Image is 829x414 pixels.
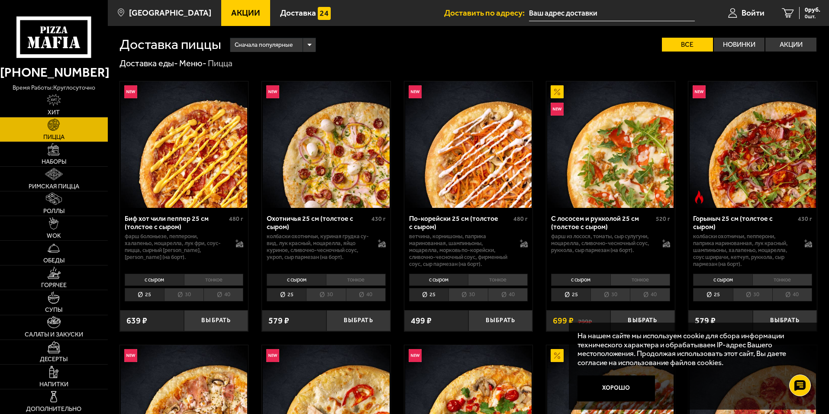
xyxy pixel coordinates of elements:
li: 25 [125,288,164,301]
span: Войти [742,9,764,17]
span: Горячее [41,282,67,288]
input: Ваш адрес доставки [529,5,695,21]
span: Роллы [43,208,65,214]
div: Биф хот чили пеппер 25 см (толстое с сыром) [125,214,227,231]
li: 40 [772,288,812,301]
img: Новинка [266,85,279,98]
img: Острое блюдо [693,191,706,204]
button: Выбрать [184,310,248,331]
span: Обеды [43,258,65,264]
li: 25 [409,288,448,301]
a: НовинкаПо-корейски 25 см (толстое с сыром) [404,81,533,208]
a: Меню- [179,58,206,68]
div: Горыныч 25 см (толстое с сыром) [693,214,796,231]
img: Акционный [551,85,564,98]
img: Новинка [124,349,137,362]
img: 15daf4d41897b9f0e9f617042186c801.svg [318,7,331,20]
span: 699 ₽ [553,317,574,325]
div: С лососем и рукколой 25 см (толстое с сыром) [551,214,654,231]
li: с сыром [267,274,326,286]
li: тонкое [752,274,812,286]
p: ветчина, корнишоны, паприка маринованная, шампиньоны, моцарелла, морковь по-корейски, сливочно-че... [409,233,512,268]
span: 430 г [798,215,812,223]
span: 0 шт. [805,14,820,19]
span: Салаты и закуски [25,332,83,338]
li: тонкое [468,274,528,286]
li: с сыром [693,274,752,286]
li: 30 [590,288,630,301]
p: фарш из лосося, томаты, сыр сулугуни, моцарелла, сливочно-чесночный соус, руккола, сыр пармезан (... [551,233,654,254]
button: Выбрать [468,310,532,331]
p: фарш болоньезе, пепперони, халапеньо, моцарелла, лук фри, соус-пицца, сырный [PERSON_NAME], [PERS... [125,233,227,261]
span: 579 ₽ [695,317,716,325]
img: Биф хот чили пеппер 25 см (толстое с сыром) [121,81,247,208]
li: 40 [488,288,528,301]
span: 639 ₽ [126,317,147,325]
span: Акции [231,9,260,17]
li: с сыром [409,274,468,286]
span: Доставить по адресу: [444,9,529,17]
div: Охотничья 25 см (толстое с сыром) [267,214,369,231]
span: 499 ₽ [411,317,432,325]
span: Десерты [40,356,68,362]
span: 430 г [371,215,386,223]
s: 799 ₽ [578,317,592,325]
img: Горыныч 25 см (толстое с сыром) [690,81,816,208]
span: WOK [47,233,61,239]
img: Охотничья 25 см (толстое с сыром) [263,81,389,208]
li: 25 [267,288,306,301]
label: Акции [765,38,816,52]
div: По-корейски 25 см (толстое с сыром) [409,214,512,231]
a: АкционныйНовинкаС лососем и рукколой 25 см (толстое с сыром) [546,81,675,208]
h1: Доставка пиццы [119,38,221,52]
li: тонкое [610,274,670,286]
li: 25 [693,288,732,301]
img: Новинка [409,349,422,362]
a: НовинкаБиф хот чили пеппер 25 см (толстое с сыром) [120,81,248,208]
label: Новинки [714,38,765,52]
li: 30 [164,288,203,301]
span: Супы [45,307,62,313]
a: Доставка еды- [119,58,178,68]
img: Новинка [551,103,564,116]
img: По-корейски 25 см (толстое с сыром) [405,81,532,208]
li: тонкое [326,274,386,286]
a: НовинкаОхотничья 25 см (толстое с сыром) [262,81,390,208]
li: 25 [551,288,590,301]
button: Выбрать [610,310,674,331]
span: [GEOGRAPHIC_DATA] [129,9,211,17]
li: 30 [448,288,488,301]
span: Римская пицца [29,184,79,190]
img: Новинка [409,85,422,98]
li: с сыром [551,274,610,286]
li: 30 [306,288,345,301]
li: 30 [733,288,772,301]
button: Хорошо [577,375,655,401]
img: Новинка [266,349,279,362]
a: НовинкаОстрое блюдоГорыныч 25 см (толстое с сыром) [688,81,817,208]
span: Пицца [43,134,65,140]
li: с сыром [125,274,184,286]
img: Акционный [551,349,564,362]
span: 480 г [513,215,528,223]
span: Наборы [42,159,66,165]
img: Новинка [124,85,137,98]
button: Выбрать [753,310,817,331]
div: Пицца [208,58,232,69]
span: 0 руб. [805,7,820,13]
li: тонкое [184,274,244,286]
li: 40 [203,288,243,301]
span: Хит [48,110,60,116]
p: колбаски охотничьи, куриная грудка су-вид, лук красный, моцарелла, яйцо куриное, сливочно-чесночн... [267,233,369,261]
img: Новинка [693,85,706,98]
span: 480 г [229,215,243,223]
img: С лососем и рукколой 25 см (толстое с сыром) [547,81,674,208]
li: 40 [630,288,670,301]
span: Сначала популярные [235,37,293,53]
span: 579 ₽ [268,317,289,325]
span: Напитки [39,382,68,388]
label: Все [662,38,713,52]
li: 40 [346,288,386,301]
p: На нашем сайте мы используем cookie для сбора информации технического характера и обрабатываем IP... [577,331,804,367]
span: 520 г [656,215,670,223]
